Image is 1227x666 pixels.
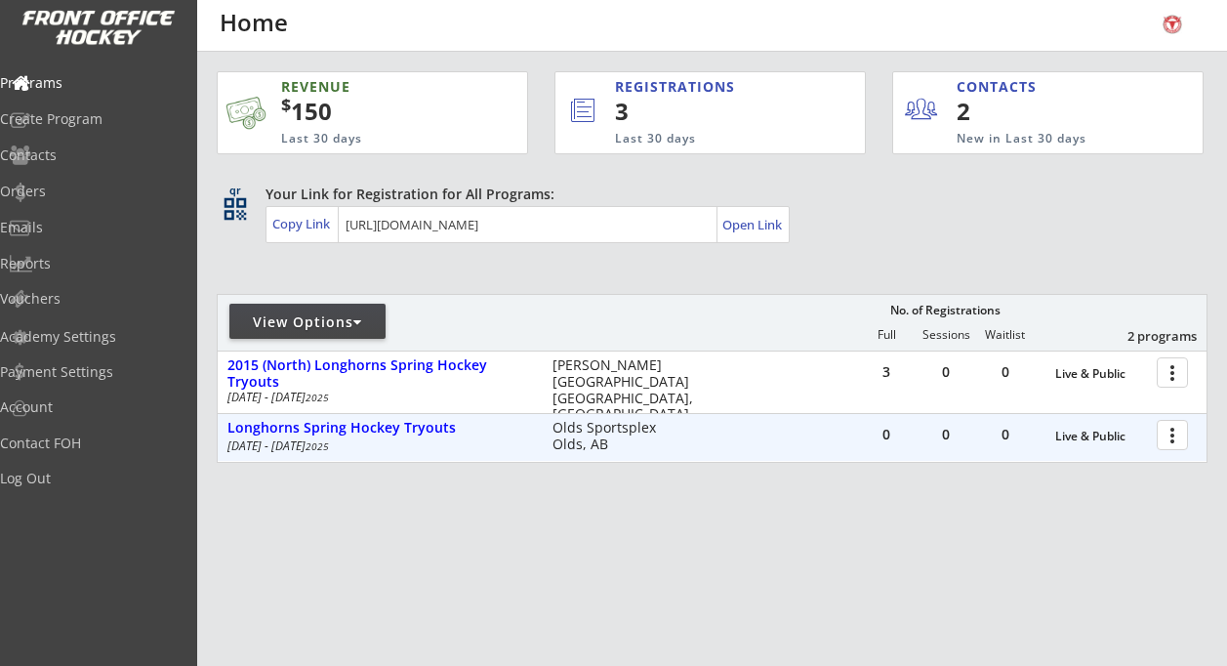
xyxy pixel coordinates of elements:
[917,328,975,342] div: Sessions
[615,95,799,128] div: 3
[281,131,444,147] div: Last 30 days
[857,365,916,379] div: 3
[1095,327,1197,345] div: 2 programs
[281,77,444,97] div: REVENUE
[957,95,1077,128] div: 2
[615,77,783,97] div: REGISTRATIONS
[1157,357,1188,388] button: more_vert
[552,420,706,453] div: Olds Sportsplex Olds, AB
[306,439,329,453] em: 2025
[917,428,975,441] div: 0
[229,312,386,332] div: View Options
[306,391,329,404] em: 2025
[1055,367,1147,381] div: Live & Public
[975,328,1034,342] div: Waitlist
[857,328,916,342] div: Full
[221,194,250,224] button: qr_code
[976,428,1035,441] div: 0
[281,95,466,128] div: 150
[957,131,1112,147] div: New in Last 30 days
[227,420,532,437] div: Longhorns Spring Hockey Tryouts
[884,304,1005,317] div: No. of Registrations
[615,131,785,147] div: Last 30 days
[281,93,291,116] sup: $
[227,440,526,452] div: [DATE] - [DATE]
[227,357,532,391] div: 2015 (North) Longhorns Spring Hockey Tryouts
[976,365,1035,379] div: 0
[227,392,526,403] div: [DATE] - [DATE]
[266,185,1147,204] div: Your Link for Registration for All Programs:
[722,211,784,238] a: Open Link
[722,217,784,233] div: Open Link
[917,365,975,379] div: 0
[857,428,916,441] div: 0
[272,215,334,232] div: Copy Link
[957,77,1045,97] div: CONTACTS
[223,185,246,197] div: qr
[1055,430,1147,443] div: Live & Public
[552,357,706,423] div: [PERSON_NAME][GEOGRAPHIC_DATA] [GEOGRAPHIC_DATA], [GEOGRAPHIC_DATA]
[1157,420,1188,450] button: more_vert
